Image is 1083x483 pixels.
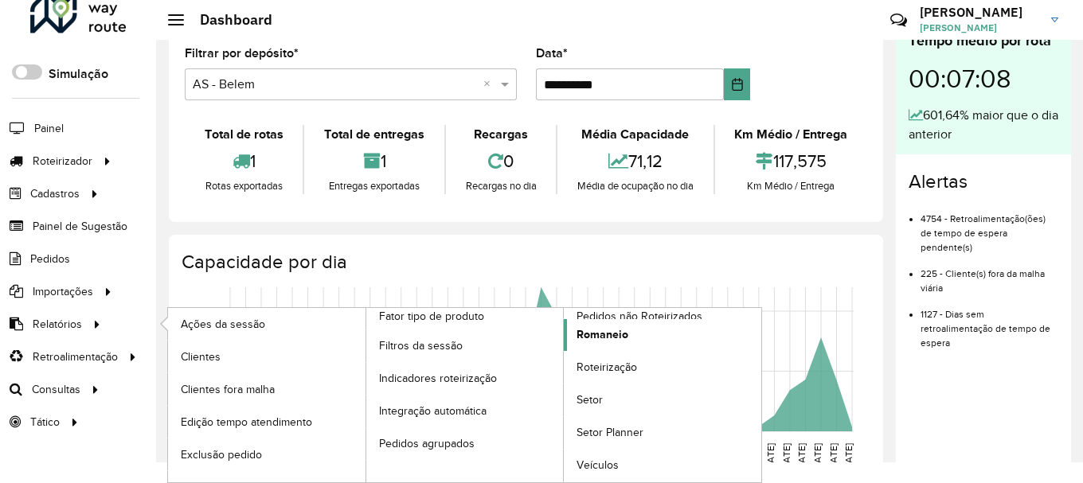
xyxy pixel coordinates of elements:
[564,450,761,481] a: Veículos
[577,391,603,408] span: Setor
[184,11,272,29] h2: Dashboard
[181,446,262,463] span: Exclusão pedido
[30,185,80,202] span: Cadastros
[909,170,1058,193] h4: Alertas
[577,359,637,376] span: Roteirização
[577,457,619,473] span: Veículos
[33,153,92,169] span: Roteirizador
[181,316,265,333] span: Ações da sessão
[812,443,823,472] text: [DATE]
[189,178,299,194] div: Rotas exportadas
[182,251,867,274] h4: Capacidade por dia
[33,349,118,365] span: Retroalimentação
[168,308,366,340] a: Ações da sessão
[168,438,366,470] a: Exclusão pedido
[719,144,863,178] div: 117,575
[921,295,1058,350] li: 1127 - Dias sem retroalimentação de tempo de espera
[450,125,552,144] div: Recargas
[564,384,761,416] a: Setor
[379,435,475,452] span: Pedidos agrupados
[719,125,863,144] div: Km Médio / Entrega
[379,337,463,354] span: Filtros da sessão
[483,75,497,94] span: Clear all
[168,373,366,405] a: Clientes fora malha
[781,443,792,472] text: [DATE]
[564,352,761,384] a: Roteirização
[379,308,484,325] span: Fator tipo de produto
[366,363,564,395] a: Indicadores roteirização
[564,319,761,351] a: Romaneio
[34,120,64,137] span: Painel
[796,443,807,472] text: [DATE]
[909,52,1058,106] div: 00:07:08
[185,44,299,63] label: Filtrar por depósito
[181,349,221,365] span: Clientes
[168,406,366,438] a: Edição tempo atendimento
[450,144,552,178] div: 0
[366,428,564,460] a: Pedidos agrupados
[450,178,552,194] div: Recargas no dia
[561,144,709,178] div: 71,12
[32,381,80,398] span: Consultas
[920,21,1039,35] span: [PERSON_NAME]
[189,144,299,178] div: 1
[30,251,70,267] span: Pedidos
[33,218,127,235] span: Painel de Sugestão
[577,424,643,441] span: Setor Planner
[536,44,568,63] label: Data
[909,30,1058,52] div: Tempo médio por rota
[828,443,839,472] text: [DATE]
[577,308,702,325] span: Pedidos não Roteirizados
[719,178,863,194] div: Km Médio / Entrega
[181,381,275,398] span: Clientes fora malha
[366,308,762,482] a: Pedidos não Roteirizados
[561,178,709,194] div: Média de ocupação no dia
[921,200,1058,255] li: 4754 - Retroalimentação(ões) de tempo de espera pendente(s)
[577,326,628,343] span: Romaneio
[561,125,709,144] div: Média Capacidade
[189,125,299,144] div: Total de rotas
[308,144,440,178] div: 1
[765,443,776,472] text: [DATE]
[366,395,564,427] a: Integração automática
[168,308,564,482] a: Fator tipo de produto
[843,443,854,472] text: [DATE]
[366,330,564,362] a: Filtros da sessão
[193,306,217,316] text: 2,000
[168,341,366,372] a: Clientes
[181,414,312,430] span: Edição tempo atendimento
[920,5,1039,20] h3: [PERSON_NAME]
[379,403,487,419] span: Integração automática
[49,64,108,84] label: Simulação
[564,417,761,449] a: Setor Planner
[308,178,440,194] div: Entregas exportadas
[33,316,82,333] span: Relatórios
[30,414,60,430] span: Tático
[379,370,497,387] span: Indicadores roteirização
[921,255,1058,295] li: 225 - Cliente(s) fora da malha viária
[882,3,916,37] a: Contato Rápido
[33,283,93,300] span: Importações
[308,125,440,144] div: Total de entregas
[724,68,750,100] button: Choose Date
[909,106,1058,144] div: 601,64% maior que o dia anterior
